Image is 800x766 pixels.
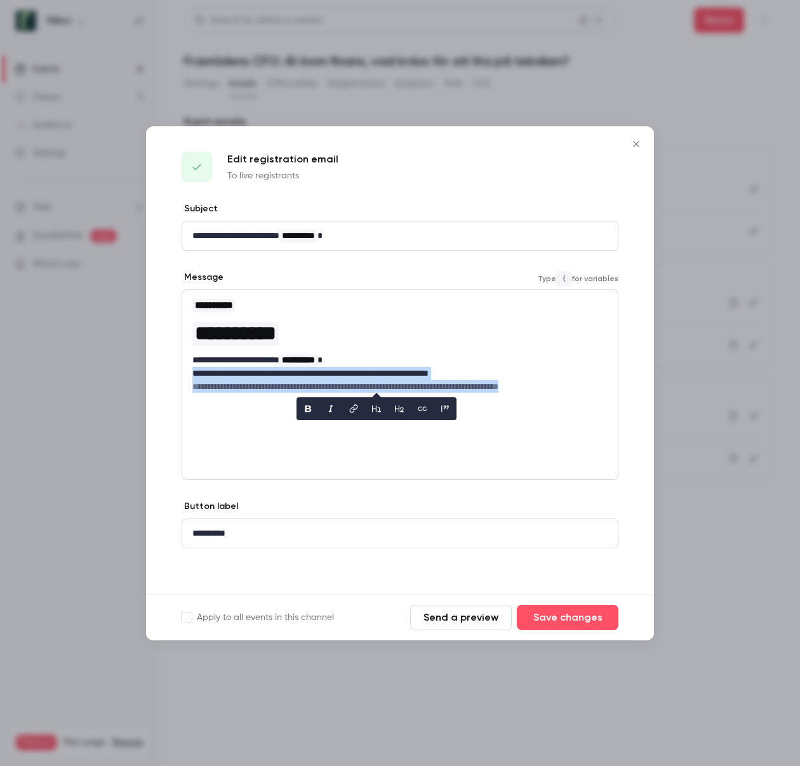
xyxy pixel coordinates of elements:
label: Button label [182,500,238,513]
div: editor [182,221,618,250]
p: Edit registration email [227,152,338,167]
label: Message [182,271,223,284]
button: Save changes [517,605,618,630]
span: Type for variables [538,271,618,286]
div: editor [182,290,618,400]
button: blockquote [435,399,455,419]
button: italic [321,399,341,419]
label: Apply to all events in this channel [182,611,334,624]
div: editor [182,519,618,548]
button: link [343,399,364,419]
p: To live registrants [227,169,338,182]
button: Close [623,131,649,157]
button: bold [298,399,318,419]
code: { [556,271,571,286]
label: Subject [182,202,218,215]
button: Send a preview [410,605,512,630]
